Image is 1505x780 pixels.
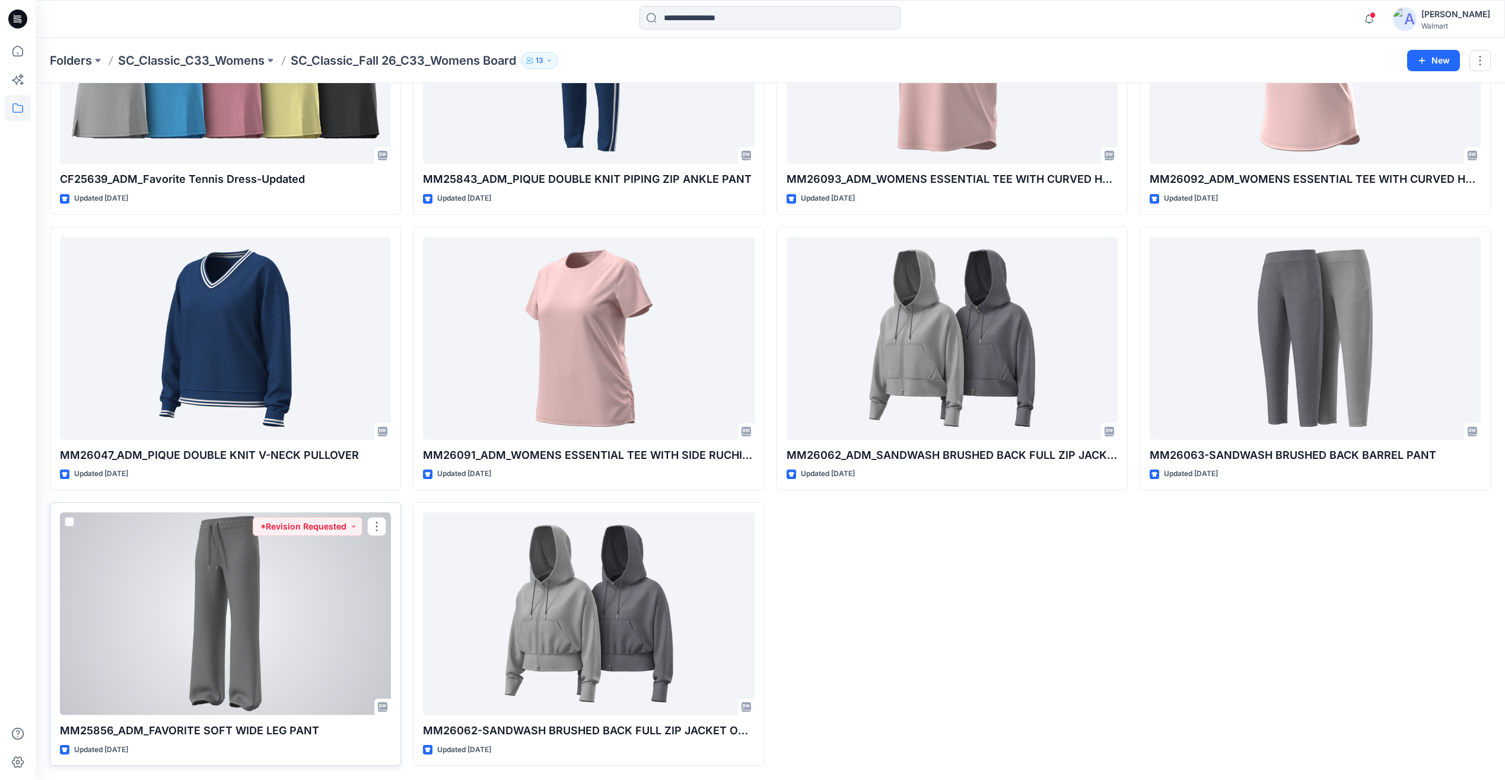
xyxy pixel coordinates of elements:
img: avatar [1393,7,1417,31]
a: Folders [50,52,92,69]
p: MM26062-SANDWASH BRUSHED BACK FULL ZIP JACKET OPT-2 [423,722,754,739]
p: MM25843_ADM_PIQUE DOUBLE KNIT PIPING ZIP ANKLE PANT [423,171,754,188]
p: Updated [DATE] [1164,468,1218,480]
a: MM26062_ADM_SANDWASH BRUSHED BACK FULL ZIP JACKET OPT-1 [787,237,1118,439]
p: Updated [DATE] [74,192,128,205]
p: Updated [DATE] [74,468,128,480]
p: MM26093_ADM_WOMENS ESSENTIAL TEE WITH CURVED HEM, BACK YOKE, & SPLIT BACK SEAM [787,171,1118,188]
a: MM25856_ADM_FAVORITE SOFT WIDE LEG PANT [60,512,391,715]
p: CF25639_ADM_Favorite Tennis Dress-Updated [60,171,391,188]
p: Updated [DATE] [74,744,128,756]
a: MM26063-SANDWASH BRUSHED BACK BARREL PANT [1150,237,1481,439]
a: MM26062-SANDWASH BRUSHED BACK FULL ZIP JACKET OPT-2 [423,512,754,715]
p: SC_Classic_Fall 26_C33_Womens Board [291,52,516,69]
p: Updated [DATE] [437,744,491,756]
p: Updated [DATE] [437,468,491,480]
p: MM25856_ADM_FAVORITE SOFT WIDE LEG PANT [60,722,391,739]
div: Walmart [1421,21,1490,30]
p: Updated [DATE] [1164,192,1218,205]
p: MM26062_ADM_SANDWASH BRUSHED BACK FULL ZIP JACKET OPT-1 [787,447,1118,464]
button: 13 [521,52,558,69]
a: MM26091_ADM_WOMENS ESSENTIAL TEE WITH SIDE RUCHING [423,237,754,439]
p: 13 [536,54,543,67]
p: Updated [DATE] [801,192,855,205]
div: [PERSON_NAME] [1421,7,1490,21]
p: MM26063-SANDWASH BRUSHED BACK BARREL PANT [1150,447,1481,464]
p: MM26091_ADM_WOMENS ESSENTIAL TEE WITH SIDE RUCHING [423,447,754,464]
p: Updated [DATE] [801,468,855,480]
p: Updated [DATE] [437,192,491,205]
a: MM26047_ADM_PIQUE DOUBLE KNIT V-NECK PULLOVER [60,237,391,439]
button: New [1407,50,1460,71]
p: MM26092_ADM_WOMENS ESSENTIAL TEE WITH CURVED HEM [1150,171,1481,188]
p: MM26047_ADM_PIQUE DOUBLE KNIT V-NECK PULLOVER [60,447,391,464]
a: SC_Classic_C33_Womens [118,52,265,69]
